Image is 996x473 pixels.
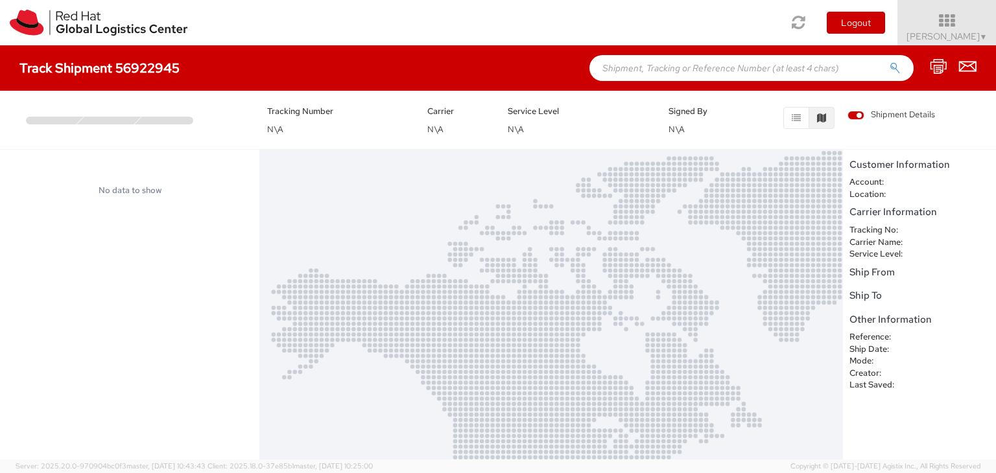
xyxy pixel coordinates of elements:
[126,461,206,470] span: master, [DATE] 10:43:43
[427,107,488,116] h5: Carrier
[840,224,923,236] dt: Tracking No:
[848,109,935,121] span: Shipment Details
[840,367,923,380] dt: Creator:
[840,236,923,249] dt: Carrier Name:
[840,355,923,367] dt: Mode:
[508,107,649,116] h5: Service Level
[840,379,923,391] dt: Last Saved:
[10,10,187,36] img: rh-logistics-00dfa346123c4ec078e1.svg
[267,107,409,116] h5: Tracking Number
[294,461,373,470] span: master, [DATE] 10:25:00
[848,109,935,123] label: Shipment Details
[508,124,524,135] span: N\A
[980,32,988,42] span: ▼
[589,55,914,81] input: Shipment, Tracking or Reference Number (at least 4 chars)
[827,12,885,34] button: Logout
[840,331,923,343] dt: Reference:
[840,248,923,260] dt: Service Level:
[790,461,980,472] span: Copyright © [DATE]-[DATE] Agistix Inc., All Rights Reserved
[907,30,988,42] span: [PERSON_NAME]
[267,124,283,135] span: N\A
[207,461,373,470] span: Client: 2025.18.0-37e85b1
[427,124,444,135] span: N\A
[840,176,923,189] dt: Account:
[16,461,206,470] span: Server: 2025.20.0-970904bc0f3
[669,124,685,135] span: N\A
[840,189,923,201] dt: Location:
[669,107,729,116] h5: Signed By
[840,343,923,356] dt: Ship Date:
[19,61,180,75] h4: Track Shipment 56922945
